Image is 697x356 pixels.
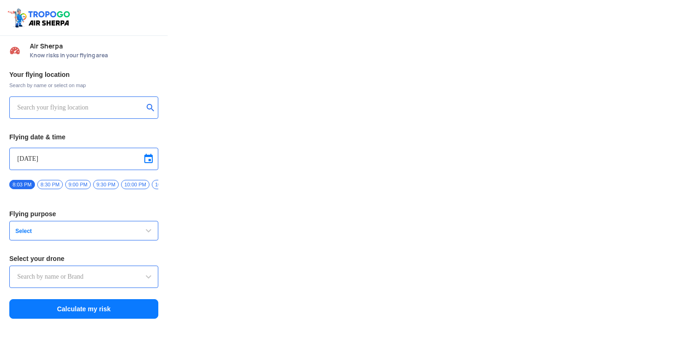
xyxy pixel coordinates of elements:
span: 8:30 PM [37,180,63,189]
span: Air Sherpa [30,42,158,50]
input: Select Date [17,153,150,164]
span: Select [12,227,128,235]
h3: Your flying location [9,71,158,78]
h3: Select your drone [9,255,158,262]
button: Select [9,221,158,240]
span: 9:30 PM [93,180,119,189]
span: 10:30 PM [152,180,180,189]
button: Calculate my risk [9,299,158,319]
input: Search your flying location [17,102,143,113]
img: ic_tgdronemaps.svg [7,7,73,28]
span: Know risks in your flying area [30,52,158,59]
span: 8:03 PM [9,180,35,189]
span: Search by name or select on map [9,82,158,89]
span: 10:00 PM [121,180,149,189]
h3: Flying purpose [9,211,158,217]
img: Risk Scores [9,45,20,56]
span: 9:00 PM [65,180,91,189]
h3: Flying date & time [9,134,158,140]
input: Search by name or Brand [17,271,150,282]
